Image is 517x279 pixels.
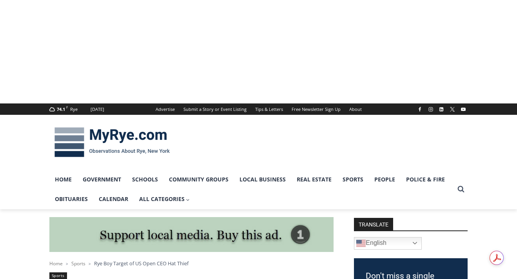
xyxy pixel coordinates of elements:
a: Free Newsletter Sign Up [287,103,345,115]
a: Sports [337,170,369,189]
a: Obituaries [49,189,93,209]
a: People [369,170,401,189]
span: All Categories [139,195,190,203]
span: Rye Boy Target of US Open CEO Hat Thief [94,260,189,267]
a: Facebook [415,105,424,114]
nav: Breadcrumbs [49,259,334,267]
a: Home [49,170,77,189]
div: [DATE] [91,106,104,113]
span: > [66,261,68,266]
a: English [354,237,422,250]
a: Home [49,260,63,267]
a: Calendar [93,189,134,209]
a: Tips & Letters [251,103,287,115]
a: Instagram [426,105,435,114]
a: Sports [49,272,67,279]
a: Police & Fire [401,170,450,189]
a: YouTube [459,105,468,114]
div: Rye [70,106,78,113]
a: All Categories [134,189,196,209]
a: Schools [127,170,163,189]
span: 74.1 [57,106,65,112]
img: MyRye.com [49,122,175,163]
a: Linkedin [437,105,446,114]
a: Community Groups [163,170,234,189]
span: F [66,105,68,109]
img: support local media, buy this ad [49,217,334,252]
nav: Primary Navigation [49,170,454,209]
a: Local Business [234,170,291,189]
a: Real Estate [291,170,337,189]
a: Advertise [151,103,179,115]
img: en [356,239,366,248]
strong: TRANSLATE [354,218,393,230]
a: Sports [71,260,85,267]
a: About [345,103,366,115]
nav: Secondary Navigation [151,103,366,115]
button: View Search Form [454,182,468,196]
span: > [89,261,91,266]
a: Submit a Story or Event Listing [179,103,251,115]
a: Government [77,170,127,189]
a: X [448,105,457,114]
